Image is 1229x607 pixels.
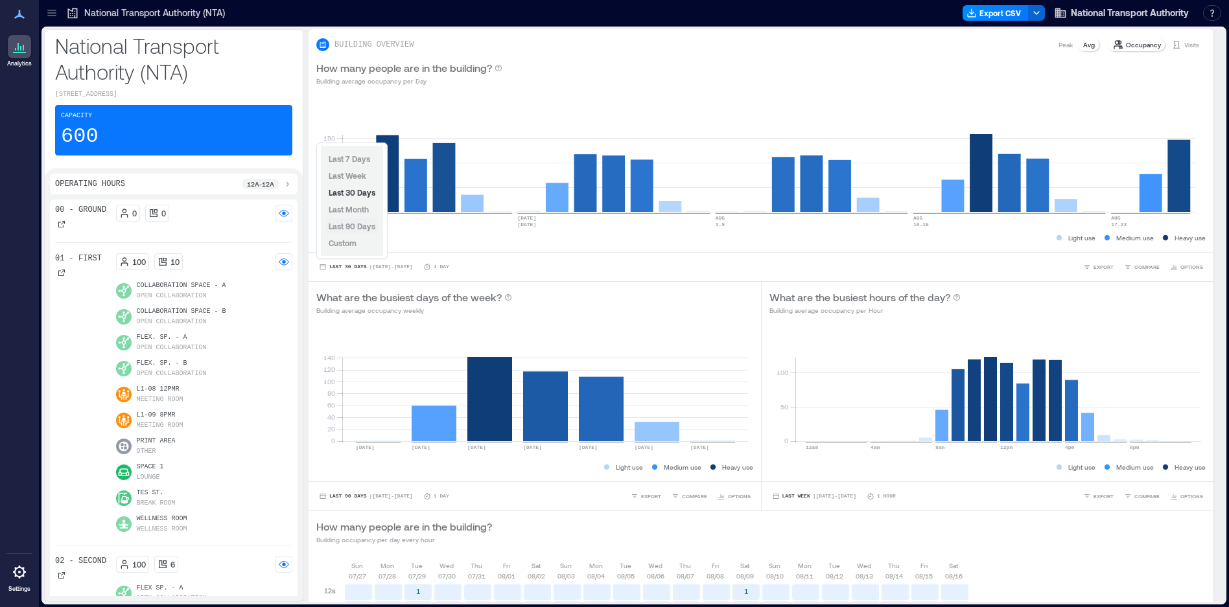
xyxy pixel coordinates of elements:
span: EXPORT [641,492,661,500]
span: COMPARE [1134,492,1160,500]
text: 8am [935,444,945,450]
span: OPTIONS [1180,492,1203,500]
button: COMPARE [1121,490,1162,503]
button: COMPARE [1121,260,1162,273]
p: 08/12 [826,571,843,581]
text: [DATE] [356,444,375,450]
p: Light use [616,462,643,472]
p: Open Collaboration [137,593,207,604]
p: 08/16 [945,571,963,581]
span: Last 7 Days [329,154,370,163]
text: [DATE] [579,444,598,450]
button: Last 90 Days |[DATE]-[DATE] [316,490,416,503]
span: Last 30 Days [329,188,375,197]
span: Last Month [329,205,369,214]
span: Last 90 Days [329,222,375,231]
button: Custom [326,235,359,251]
p: 12a - 12a [247,179,274,189]
p: Sun [769,560,780,571]
p: Sun [351,560,363,571]
p: 08/05 [617,571,635,581]
span: COMPARE [1134,263,1160,271]
button: EXPORT [628,490,664,503]
text: [DATE] [517,222,536,227]
button: EXPORT [1081,490,1116,503]
p: Fri [712,560,719,571]
p: Visits [1184,40,1199,50]
button: Last 90 Days [326,218,378,234]
text: 17-23 [1111,222,1127,227]
text: [DATE] [517,215,536,221]
p: Print Area [137,436,176,446]
tspan: 140 [323,354,335,361]
button: Last Month [326,201,371,217]
button: EXPORT [1081,260,1116,273]
p: Wed [648,560,662,571]
p: 08/07 [677,571,694,581]
p: 07/31 [468,571,486,581]
p: 100 [132,257,146,267]
text: [DATE] [412,444,430,450]
p: Medium use [1116,233,1154,243]
p: Other [137,446,156,457]
p: Light use [1068,462,1095,472]
tspan: 150 [323,134,335,142]
p: Tes St. [137,488,176,498]
p: Sat [740,560,749,571]
p: Collaboration Space - A [137,281,226,291]
p: Tue [620,560,631,571]
p: Heavy use [1175,462,1206,472]
p: 00 - Ground [55,205,106,215]
p: 08/15 [915,571,933,581]
p: 10 [170,257,180,267]
text: [DATE] [690,444,709,450]
p: What are the busiest hours of the day? [769,290,950,305]
button: National Transport Authority [1050,3,1193,23]
p: Wed [439,560,454,571]
p: 08/08 [707,571,724,581]
p: 1 Day [434,263,449,271]
p: 1 Day [434,492,449,500]
p: 08/14 [885,571,903,581]
p: Light use [1068,233,1095,243]
p: 08/13 [856,571,873,581]
p: 0 [161,208,166,218]
button: Last Week [326,168,369,183]
span: EXPORT [1094,263,1114,271]
p: Fri [920,560,928,571]
p: Collaboration Space - B [137,306,226,317]
tspan: 120 [323,365,335,373]
tspan: 20 [327,425,335,433]
span: COMPARE [682,492,707,500]
p: L1-09 8PMR [137,410,183,420]
p: Medium use [1116,462,1154,472]
p: Flex. Sp. - B [137,358,207,369]
text: 12pm [1000,444,1012,450]
p: Meeting Room [137,420,183,431]
p: Building average occupancy per Hour [769,305,961,315]
p: 01 - First [55,253,102,264]
p: 02 - Second [55,556,106,566]
button: OPTIONS [1167,490,1206,503]
tspan: 80 [327,389,335,397]
p: 07/29 [408,571,426,581]
p: 600 [61,124,99,150]
a: Analytics [3,31,36,71]
p: Heavy use [1175,233,1206,243]
text: AUG [716,215,725,221]
p: Building average occupancy weekly [316,305,512,315]
tspan: 100 [776,369,788,376]
p: Building average occupancy per Day [316,76,502,86]
button: Last 7 Days [326,151,373,166]
tspan: 0 [784,437,788,444]
p: Operating Hours [55,179,125,189]
p: Heavy use [722,462,753,472]
span: OPTIONS [1180,263,1203,271]
tspan: 50 [780,403,788,411]
text: [DATE] [635,444,653,450]
p: Open Collaboration [137,343,207,353]
text: 4pm [1065,444,1075,450]
span: OPTIONS [728,492,751,500]
p: 08/06 [647,571,664,581]
p: Mon [798,560,812,571]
